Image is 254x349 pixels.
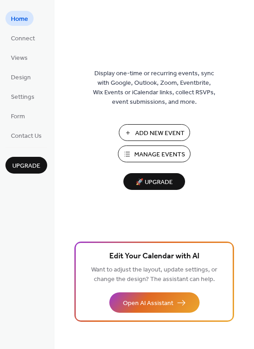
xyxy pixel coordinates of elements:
[109,292,200,313] button: Open AI Assistant
[91,264,217,286] span: Want to adjust the layout, update settings, or change the design? The assistant can help.
[118,145,190,162] button: Manage Events
[123,173,185,190] button: 🚀 Upgrade
[5,11,34,26] a: Home
[134,150,185,160] span: Manage Events
[109,250,200,263] span: Edit Your Calendar with AI
[11,112,25,121] span: Form
[11,34,35,44] span: Connect
[5,128,47,143] a: Contact Us
[11,15,28,24] span: Home
[5,69,36,84] a: Design
[5,30,40,45] a: Connect
[123,299,173,308] span: Open AI Assistant
[5,157,47,174] button: Upgrade
[12,161,40,171] span: Upgrade
[5,108,30,123] a: Form
[135,129,185,138] span: Add New Event
[129,176,180,189] span: 🚀 Upgrade
[11,73,31,82] span: Design
[11,92,34,102] span: Settings
[5,50,33,65] a: Views
[11,53,28,63] span: Views
[119,124,190,141] button: Add New Event
[11,131,42,141] span: Contact Us
[5,89,40,104] a: Settings
[93,69,215,107] span: Display one-time or recurring events, sync with Google, Outlook, Zoom, Eventbrite, Wix Events or ...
